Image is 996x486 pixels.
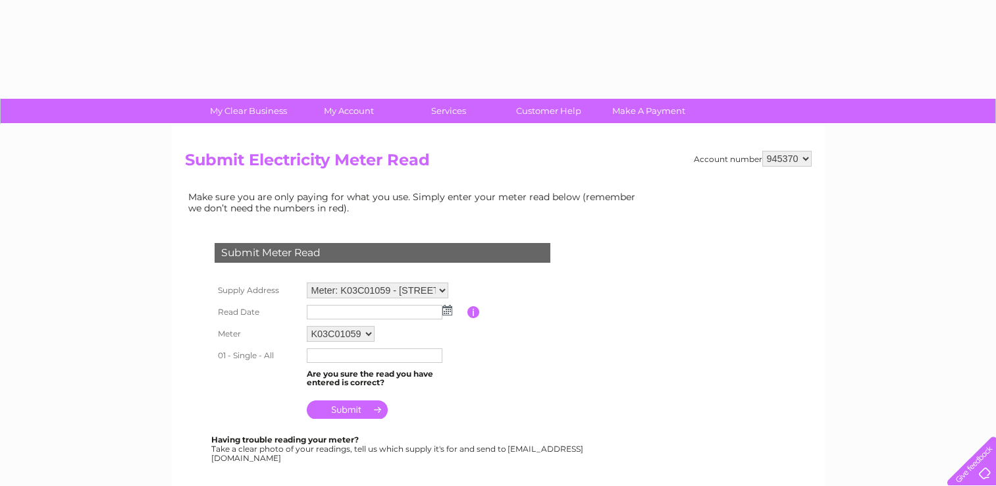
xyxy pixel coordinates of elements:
a: My Clear Business [194,99,303,123]
a: Customer Help [494,99,603,123]
b: Having trouble reading your meter? [211,435,359,445]
th: Meter [211,323,303,345]
a: Services [394,99,503,123]
div: Take a clear photo of your readings, tell us which supply it's for and send to [EMAIL_ADDRESS][DO... [211,435,585,462]
td: Make sure you are only paying for what you use. Simply enter your meter read below (remember we d... [185,188,646,216]
div: Submit Meter Read [215,243,550,263]
div: Account number [694,151,812,167]
img: ... [442,305,452,315]
th: 01 - Single - All [211,345,303,366]
a: Make A Payment [594,99,703,123]
h2: Submit Electricity Meter Read [185,151,812,176]
th: Supply Address [211,279,303,302]
input: Submit [307,400,388,419]
th: Read Date [211,302,303,323]
a: My Account [294,99,403,123]
input: Information [467,306,480,318]
td: Are you sure the read you have entered is correct? [303,366,467,391]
